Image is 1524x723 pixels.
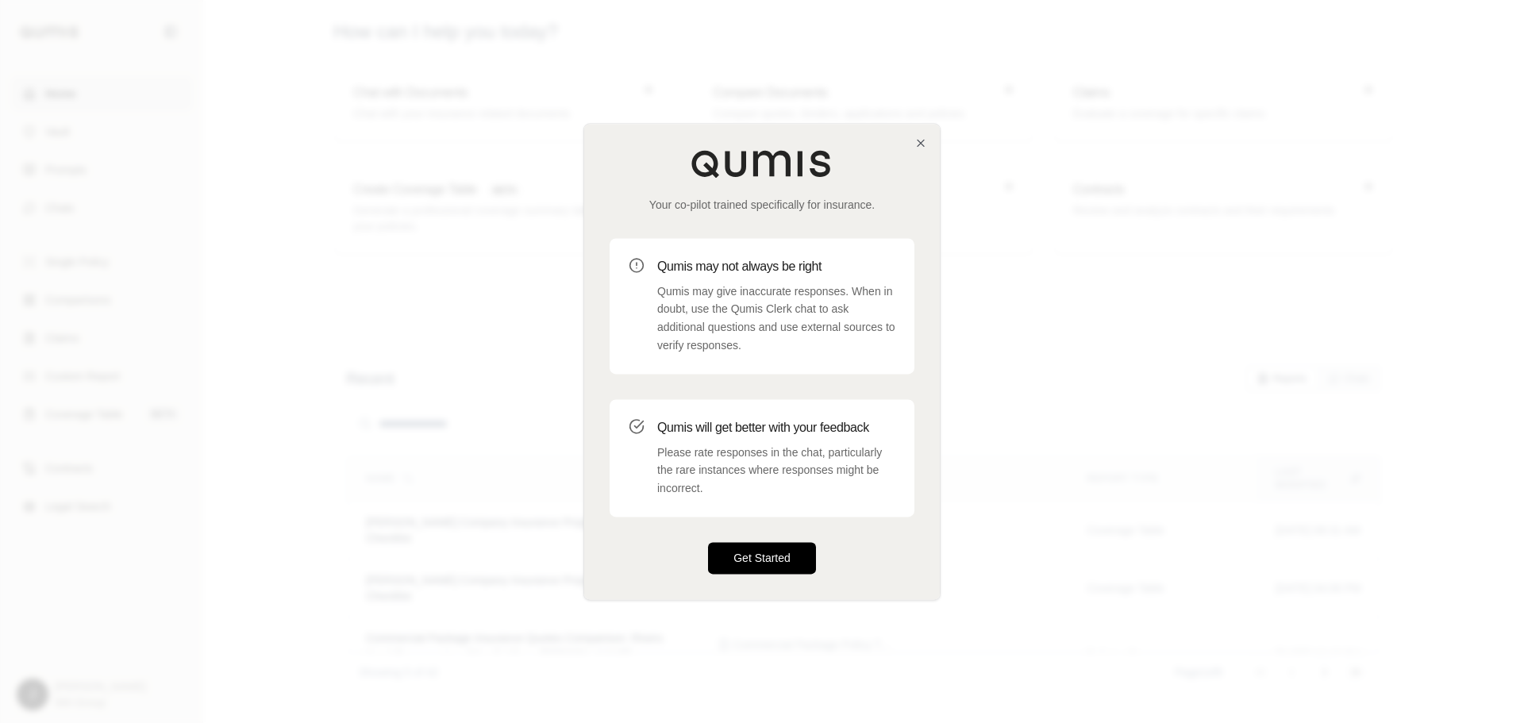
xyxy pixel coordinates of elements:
button: Get Started [708,542,816,574]
h3: Qumis will get better with your feedback [657,418,895,437]
h3: Qumis may not always be right [657,257,895,276]
p: Your co-pilot trained specifically for insurance. [610,197,914,213]
img: Qumis Logo [691,149,833,178]
p: Please rate responses in the chat, particularly the rare instances where responses might be incor... [657,444,895,498]
p: Qumis may give inaccurate responses. When in doubt, use the Qumis Clerk chat to ask additional qu... [657,283,895,355]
